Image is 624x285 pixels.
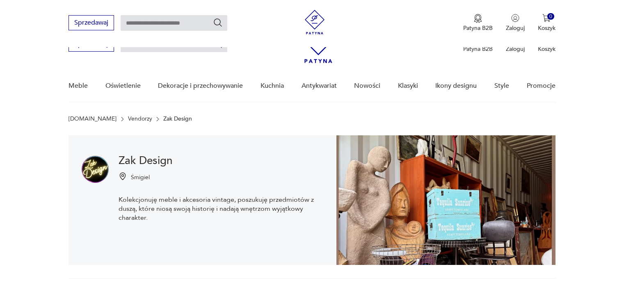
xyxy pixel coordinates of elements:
img: Ikonka pinezki mapy [119,172,127,180]
a: Ikona medaluPatyna B2B [463,14,493,32]
a: Sprzedawaj [69,42,114,48]
a: Antykwariat [302,70,337,102]
a: Meble [69,70,88,102]
img: Ikona medalu [474,14,482,23]
img: Zak Design [336,135,555,265]
a: Style [494,70,509,102]
a: Ikony designu [435,70,477,102]
p: Kolekcjonuję meble i akcesoria vintage, poszukuję przedmiotów z duszą, które niosą swoją historię... [119,195,323,222]
p: Koszyk [538,24,555,32]
p: Patyna B2B [463,24,493,32]
a: Kuchnia [261,70,284,102]
button: Patyna B2B [463,14,493,32]
h1: Zak Design [119,156,323,166]
a: Nowości [354,70,380,102]
button: Sprzedawaj [69,15,114,30]
a: [DOMAIN_NAME] [69,116,117,122]
p: Zak Design [163,116,192,122]
a: Vendorzy [128,116,152,122]
button: Szukaj [213,18,223,27]
a: Sprzedawaj [69,21,114,26]
p: Zaloguj [506,45,525,53]
a: Oświetlenie [105,70,141,102]
a: Klasyki [398,70,418,102]
p: Śmigiel [131,173,150,181]
img: Patyna - sklep z meblami i dekoracjami vintage [302,10,327,34]
img: Zak Design [82,156,109,183]
img: Ikona koszyka [542,14,551,22]
button: 0Koszyk [538,14,555,32]
img: Ikonka użytkownika [511,14,519,22]
p: Patyna B2B [463,45,493,53]
button: Zaloguj [506,14,525,32]
p: Zaloguj [506,24,525,32]
a: Promocje [527,70,555,102]
a: Dekoracje i przechowywanie [158,70,243,102]
div: 0 [547,13,554,20]
p: Koszyk [538,45,555,53]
